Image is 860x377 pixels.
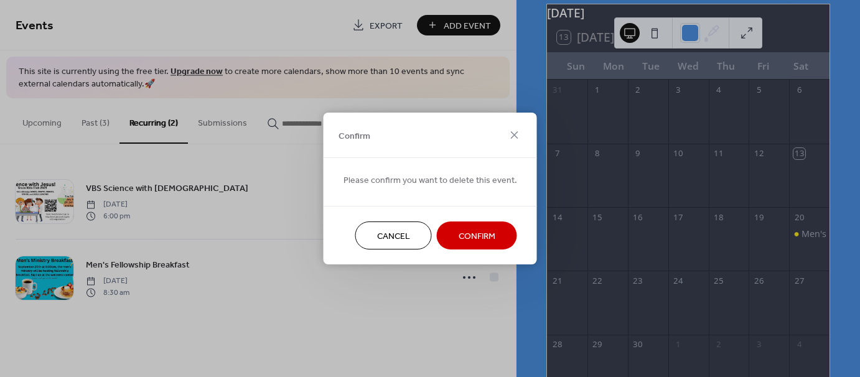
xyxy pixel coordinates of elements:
span: Confirm [339,129,370,142]
span: Cancel [377,230,410,243]
span: Confirm [459,230,495,243]
button: Cancel [355,221,432,249]
button: Confirm [437,221,517,249]
span: Please confirm you want to delete this event. [344,174,517,187]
